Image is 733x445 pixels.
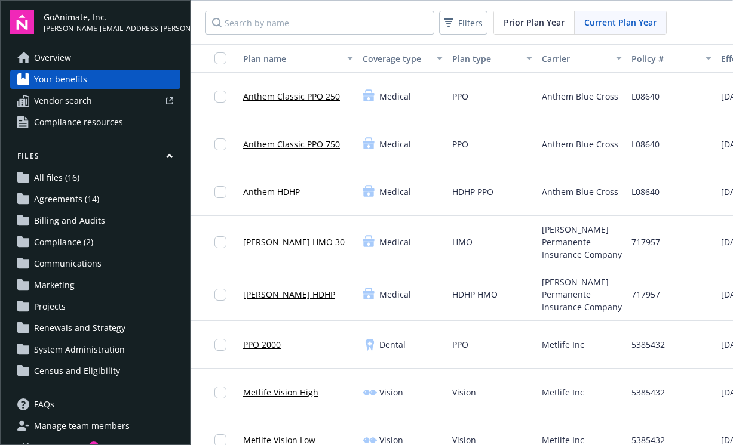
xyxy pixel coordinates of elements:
button: Filters [439,11,487,35]
span: Vision [452,386,476,398]
a: FAQs [10,395,180,414]
span: PPO [452,90,468,103]
span: 717957 [631,288,660,301]
a: Overview [10,48,180,67]
span: GoAnimate, Inc. [44,11,180,23]
span: Agreements (14) [34,190,99,209]
span: All files (16) [34,168,79,187]
span: HDHP PPO [452,186,493,198]
div: Plan name [243,52,340,65]
a: Billing and Audits [10,211,180,230]
input: Toggle Row Selected [214,91,226,103]
button: Files [10,151,180,166]
span: Compliance resources [34,113,123,132]
a: Communications [10,254,180,273]
a: Metlife Vision High [243,386,318,398]
span: Projects [34,297,66,316]
span: Manage team members [34,416,130,435]
input: Toggle Row Selected [214,387,226,398]
span: 5385432 [631,386,665,398]
button: GoAnimate, Inc.[PERSON_NAME][EMAIL_ADDRESS][PERSON_NAME][DOMAIN_NAME] [44,10,180,34]
button: Plan type [447,44,537,73]
span: FAQs [34,395,54,414]
a: Vendor search [10,91,180,110]
span: [PERSON_NAME][EMAIL_ADDRESS][PERSON_NAME][DOMAIN_NAME] [44,23,180,34]
a: Compliance resources [10,113,180,132]
input: Toggle Row Selected [214,289,226,301]
a: Anthem HDHP [243,186,300,198]
img: navigator-logo.svg [10,10,34,34]
a: System Administration [10,340,180,359]
span: [PERSON_NAME] Permanente Insurance Company [542,223,622,261]
span: L08640 [631,90,660,103]
span: Anthem Blue Cross [542,186,618,198]
input: Toggle Row Selected [214,339,226,351]
span: System Administration [34,340,125,359]
span: Anthem Blue Cross [542,90,618,103]
span: L08640 [631,186,660,198]
button: Plan name [238,44,358,73]
span: Metlife Inc [542,386,584,398]
span: Medical [379,90,411,103]
a: Compliance (2) [10,233,180,252]
input: Select all [214,52,226,64]
button: Coverage type [358,44,447,73]
span: Vendor search [34,91,92,110]
span: Medical [379,186,411,198]
span: HMO [452,236,473,248]
input: Toggle Row Selected [214,186,226,198]
span: PPO [452,338,468,351]
span: Metlife Inc [542,338,584,351]
input: Toggle Row Selected [214,138,226,150]
div: Policy # [631,52,698,65]
a: PPO 2000 [243,338,281,351]
a: Your benefits [10,70,180,89]
span: Dental [379,338,406,351]
a: Projects [10,297,180,316]
a: Anthem Classic PPO 750 [243,138,340,150]
span: Vision [379,386,403,398]
span: Current Plan Year [584,16,657,29]
a: Manage team members [10,416,180,435]
a: [PERSON_NAME] HMO 30 [243,236,345,248]
span: Anthem Blue Cross [542,138,618,150]
button: Policy # [627,44,716,73]
span: Medical [379,236,411,248]
span: L08640 [631,138,660,150]
span: Communications [34,254,102,273]
a: Anthem Classic PPO 250 [243,90,340,103]
input: Toggle Row Selected [214,236,226,248]
span: Compliance (2) [34,233,93,252]
input: Search by name [205,11,434,35]
div: Plan type [452,52,519,65]
span: Overview [34,48,71,67]
a: [PERSON_NAME] HDHP [243,288,335,301]
span: Billing and Audits [34,211,105,230]
span: Renewals and Strategy [34,319,125,338]
span: Medical [379,288,411,301]
span: PPO [452,138,468,150]
span: Census and Eligibility [34,361,120,381]
a: All files (16) [10,168,180,187]
span: 5385432 [631,338,665,351]
span: Your benefits [34,70,87,89]
a: Renewals and Strategy [10,319,180,338]
span: Filters [441,14,485,32]
span: Filters [458,17,483,29]
span: 717957 [631,236,660,248]
a: Agreements (14) [10,190,180,209]
span: HDHP HMO [452,288,498,301]
div: Coverage type [363,52,430,65]
span: [PERSON_NAME] Permanente Insurance Company [542,276,622,313]
div: Carrier [542,52,609,65]
a: Marketing [10,276,180,295]
span: Marketing [34,276,75,295]
button: Carrier [537,44,627,73]
span: Prior Plan Year [504,16,565,29]
a: Census and Eligibility [10,361,180,381]
span: Medical [379,138,411,150]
